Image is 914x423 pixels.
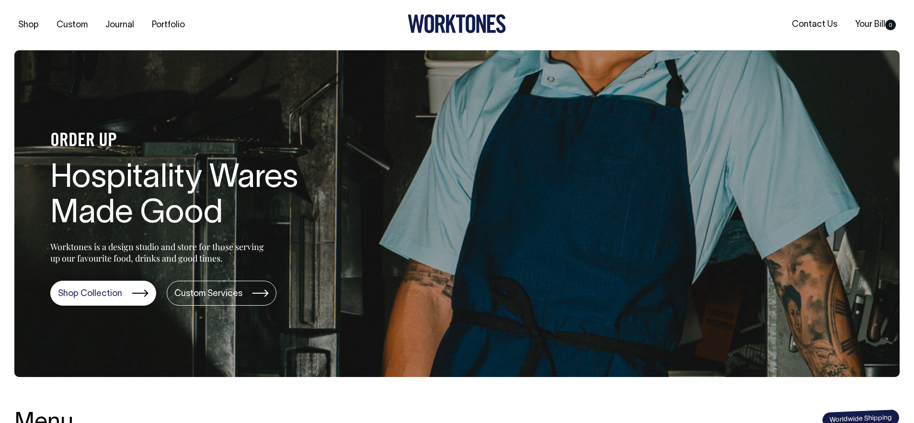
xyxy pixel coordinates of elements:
[50,281,156,306] a: Shop Collection
[885,20,896,30] span: 0
[788,17,841,33] a: Contact Us
[148,17,189,33] a: Portfolio
[102,17,138,33] a: Journal
[14,17,43,33] a: Shop
[53,17,91,33] a: Custom
[50,131,357,151] h4: ORDER UP
[50,241,268,264] p: Worktones is a design studio and store for those serving up our favourite food, drinks and good t...
[851,17,900,33] a: Your Bill0
[50,161,357,233] h1: Hospitality Wares Made Good
[167,281,276,306] a: Custom Services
